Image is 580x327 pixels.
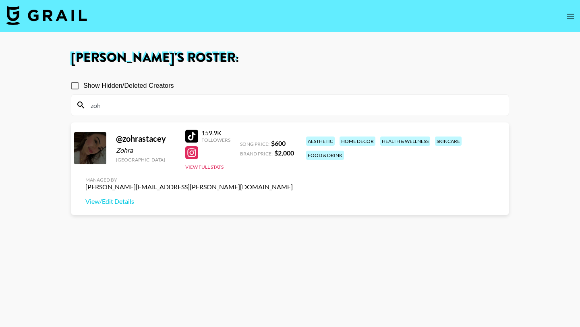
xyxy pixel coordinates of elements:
a: View/Edit Details [85,197,293,205]
span: Brand Price: [240,151,273,157]
div: [GEOGRAPHIC_DATA] [116,157,176,163]
div: health & wellness [380,137,430,146]
div: @ zohrastacey [116,134,176,144]
div: aesthetic [306,137,335,146]
div: Managed By [85,177,293,183]
img: Grail Talent [6,6,87,25]
h1: [PERSON_NAME] 's Roster: [71,52,509,64]
div: home decor [340,137,375,146]
div: food & drink [306,151,344,160]
div: skincare [435,137,462,146]
div: [PERSON_NAME][EMAIL_ADDRESS][PERSON_NAME][DOMAIN_NAME] [85,183,293,191]
span: Song Price: [240,141,269,147]
button: View Full Stats [185,164,224,170]
input: Search by User Name [86,99,504,112]
strong: $ 600 [271,139,286,147]
button: open drawer [562,8,578,24]
div: Zohra [116,146,176,154]
div: Followers [201,137,230,143]
strong: $ 2,000 [274,149,294,157]
div: 159.9K [201,129,230,137]
span: Show Hidden/Deleted Creators [83,81,174,91]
